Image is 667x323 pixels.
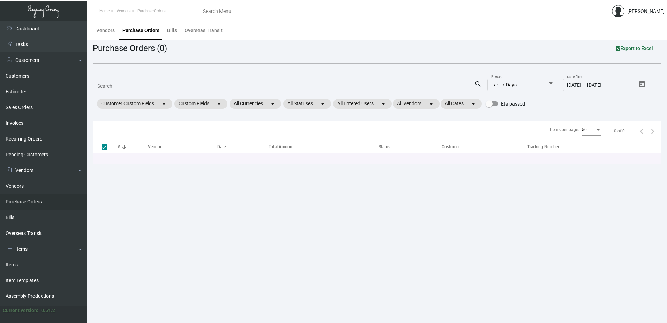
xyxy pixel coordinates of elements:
[122,27,159,34] div: Purchase Orders
[217,144,226,150] div: Date
[611,42,659,55] button: Export to Excel
[148,144,217,150] div: Vendor
[269,144,378,150] div: Total Amount
[99,9,110,13] span: Home
[217,144,269,150] div: Date
[269,144,294,150] div: Total Amount
[582,127,587,132] span: 50
[587,82,621,88] input: End date
[230,99,281,109] mat-chip: All Currencies
[41,307,55,314] div: 0.51.2
[174,99,227,109] mat-chip: Custom Fields
[167,27,177,34] div: Bills
[318,100,327,108] mat-icon: arrow_drop_down
[627,8,665,15] div: [PERSON_NAME]
[474,80,482,88] mat-icon: search
[3,307,38,314] div: Current version:
[269,100,277,108] mat-icon: arrow_drop_down
[441,99,482,109] mat-chip: All Dates
[550,127,579,133] div: Items per page:
[148,144,162,150] div: Vendor
[612,5,624,17] img: admin@bootstrapmaster.com
[567,82,581,88] input: Start date
[379,144,442,150] div: Status
[527,144,661,150] div: Tracking Number
[160,100,168,108] mat-icon: arrow_drop_down
[647,125,658,137] button: Next page
[97,99,172,109] mat-chip: Customer Custom Fields
[582,128,601,132] mat-select: Items per page:
[118,144,148,150] div: #
[427,100,435,108] mat-icon: arrow_drop_down
[616,45,653,51] span: Export to Excel
[501,100,525,108] span: Eta passed
[117,9,131,13] span: Vendors
[96,27,115,34] div: Vendors
[333,99,392,109] mat-chip: All Entered Users
[614,128,625,134] div: 0 of 0
[185,27,223,34] div: Overseas Transit
[93,42,167,55] div: Purchase Orders (0)
[283,99,331,109] mat-chip: All Statuses
[636,125,647,137] button: Previous page
[491,82,517,87] span: Last 7 Days
[469,100,478,108] mat-icon: arrow_drop_down
[442,144,527,150] div: Customer
[583,82,586,88] span: –
[393,99,440,109] mat-chip: All Vendors
[215,100,223,108] mat-icon: arrow_drop_down
[379,100,388,108] mat-icon: arrow_drop_down
[118,144,120,150] div: #
[527,144,559,150] div: Tracking Number
[637,79,648,90] button: Open calendar
[137,9,166,13] span: PurchaseOrders
[379,144,390,150] div: Status
[442,144,460,150] div: Customer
